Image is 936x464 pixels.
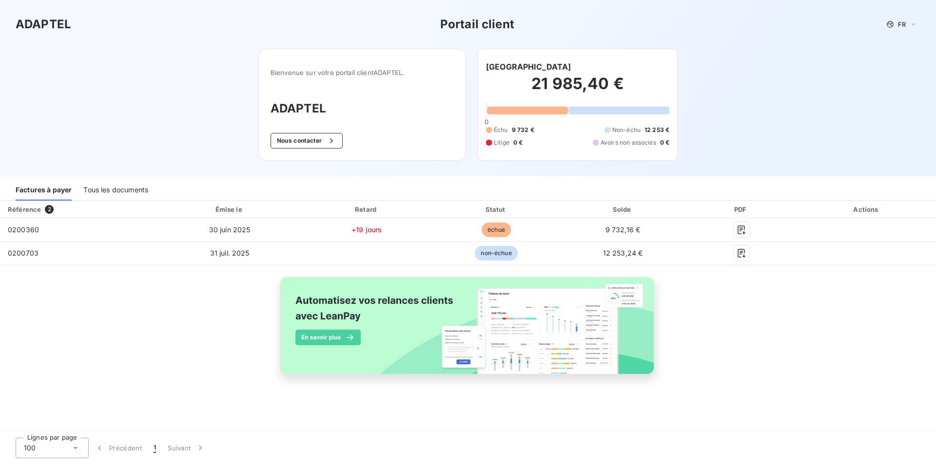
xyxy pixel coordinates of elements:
[162,438,211,458] button: Suivant
[154,443,156,453] span: 1
[8,249,39,257] span: 0200703
[486,74,669,103] h2: 21 985,40 €
[601,138,656,147] span: Avoirs non associés
[562,204,683,214] div: Solde
[512,126,534,134] span: 9 732 €
[148,438,162,458] button: 1
[8,205,41,213] div: Référence
[16,180,72,201] div: Factures à payer
[271,271,665,391] img: banner
[660,138,669,147] span: 0 €
[8,225,39,234] span: 0200360
[898,20,906,28] span: FR
[160,204,299,214] div: Émise le
[687,204,796,214] div: PDF
[210,249,250,257] span: 31 juil. 2025
[271,69,454,76] span: Bienvenue sur votre portail client ADAPTEL .
[475,246,517,260] span: non-échue
[513,138,523,147] span: 0 €
[486,61,571,73] h6: [GEOGRAPHIC_DATA]
[494,138,509,147] span: Litige
[83,180,148,201] div: Tous les documents
[603,249,643,257] span: 12 253,24 €
[45,205,54,214] span: 2
[612,126,641,134] span: Non-échu
[16,16,71,33] h3: ADAPTEL
[271,133,343,148] button: Nous contacter
[644,126,669,134] span: 12 253 €
[24,443,36,453] span: 100
[209,225,251,234] span: 30 juin 2025
[434,204,559,214] div: Statut
[482,223,511,237] span: échue
[605,225,641,234] span: 9 732,16 €
[799,204,934,214] div: Actions
[89,438,148,458] button: Précédent
[494,126,508,134] span: Échu
[485,118,488,126] span: 0
[303,204,430,214] div: Retard
[440,16,514,33] h3: Portail client
[351,225,382,234] span: +19 jours
[271,100,454,117] h3: ADAPTEL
